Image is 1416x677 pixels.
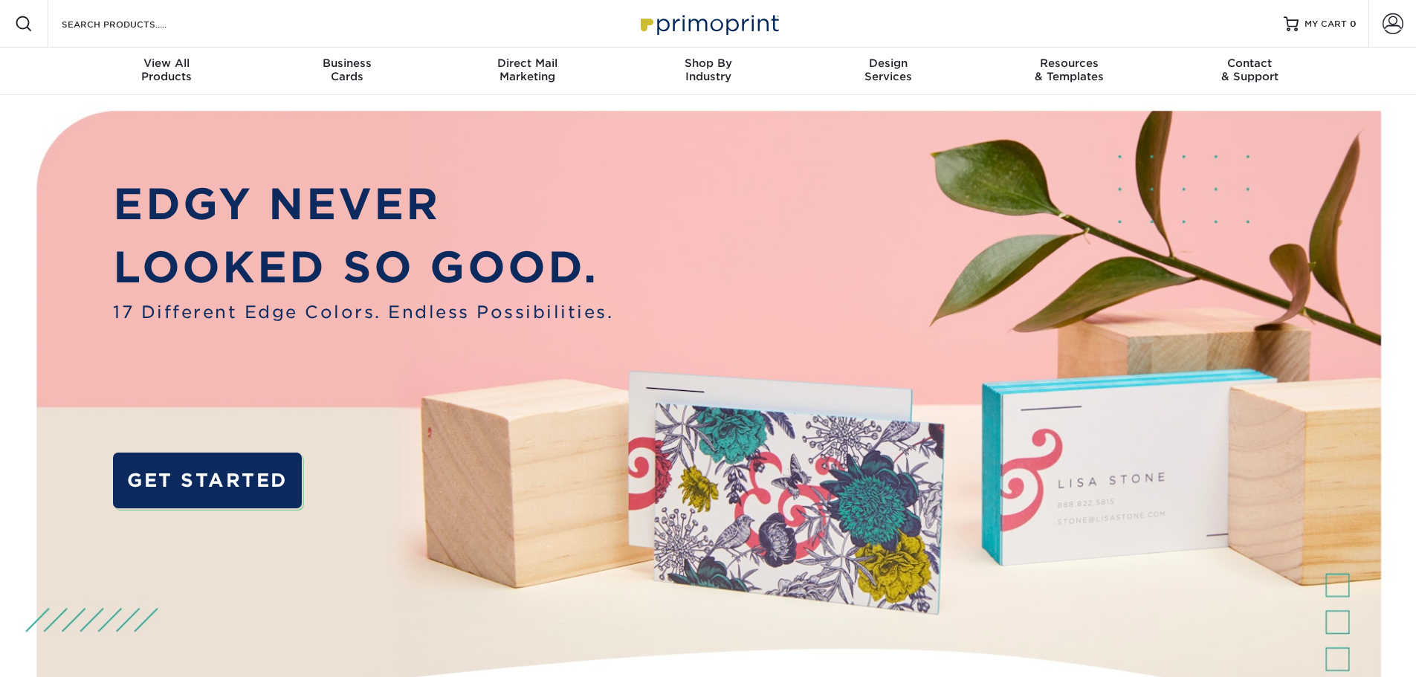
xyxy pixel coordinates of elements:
p: LOOKED SO GOOD. [113,236,613,299]
span: Resources [979,56,1160,70]
a: Contact& Support [1160,48,1340,95]
a: GET STARTED [113,453,301,508]
div: & Support [1160,56,1340,83]
span: 0 [1350,19,1357,29]
div: Industry [618,56,798,83]
p: EDGY NEVER [113,172,613,236]
span: Direct Mail [437,56,618,70]
span: MY CART [1305,18,1347,30]
span: 17 Different Edge Colors. Endless Possibilities. [113,299,613,325]
div: Marketing [437,56,618,83]
input: SEARCH PRODUCTS..... [60,15,205,33]
img: Primoprint [634,7,783,39]
div: Cards [256,56,437,83]
a: Resources& Templates [979,48,1160,95]
a: View AllProducts [77,48,257,95]
span: View All [77,56,257,70]
div: Products [77,56,257,83]
span: Business [256,56,437,70]
a: Direct MailMarketing [437,48,618,95]
span: Contact [1160,56,1340,70]
span: Shop By [618,56,798,70]
a: Shop ByIndustry [618,48,798,95]
div: Services [798,56,979,83]
div: & Templates [979,56,1160,83]
a: BusinessCards [256,48,437,95]
a: DesignServices [798,48,979,95]
span: Design [798,56,979,70]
